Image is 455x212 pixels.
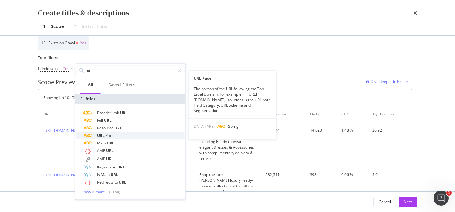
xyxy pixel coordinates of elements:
span: Breadcrumb [97,110,120,115]
div: Scope Preview (2768) [38,78,92,86]
div: 5.9 [372,172,407,178]
span: Main [97,140,107,146]
span: = [76,40,78,45]
span: Redirects [97,180,114,185]
th: Impressions [260,106,305,122]
a: Dive deeper in Explorer [366,78,412,86]
span: URL Exists on Crawl [40,40,75,45]
span: URL [97,133,106,138]
div: times [413,8,417,18]
div: 0.06 % [341,172,362,178]
span: String [228,124,239,129]
th: Avg. Position [367,106,412,122]
div: 14,623 [310,127,331,133]
div: Instructions [82,24,107,30]
div: Shop the latest luxury fashion arrivals from [PERSON_NAME] including Ready-to-wear, elegant Dress... [199,127,255,162]
span: URL [119,180,126,185]
span: Path [106,133,113,138]
span: URL [111,172,118,177]
span: URL [104,118,112,123]
span: AMP [97,148,106,153]
div: Saved Filters [108,82,135,88]
div: URL Path [189,76,276,81]
span: URL [106,148,114,153]
div: 2 [74,24,76,30]
div: Next [404,199,412,204]
span: Is [97,172,101,177]
span: Show 10 more [82,189,105,195]
span: Resource [97,125,114,131]
span: Yes [80,40,86,45]
span: Main [101,172,111,177]
span: Keyword [97,164,113,170]
span: 1 [446,191,452,196]
th: CTR [336,106,367,122]
div: All fields [75,94,186,104]
div: 26.92 [372,127,407,133]
div: Scope [51,23,64,30]
div: 1.48 % [341,127,362,133]
div: The portion of the URL following the Top Level Domain. For example, in [URL][DOMAIN_NAME], /solut... [189,86,276,113]
label: Your filters [38,55,412,60]
span: = [60,66,62,71]
th: URL [38,106,126,122]
span: to [114,180,119,185]
div: All [88,82,93,88]
iframe: Intercom live chat [434,191,449,206]
span: in [113,164,117,170]
a: [URL][DOMAIN_NAME] [43,172,83,178]
span: URL [114,125,122,131]
span: URL [120,110,128,115]
a: [URL][DOMAIN_NAME] [43,128,83,133]
span: URL [107,140,114,146]
div: 398 [310,172,331,178]
div: Cancel [379,199,391,204]
span: Is Indexable [38,66,59,71]
div: Shop the latest [PERSON_NAME] luxury ready-to-wear collection at the official online store. Compl... [199,172,255,200]
span: Yes [63,64,69,73]
div: 582,541 [265,172,300,178]
span: ( 10 / 150 ) [106,189,120,195]
div: Showing 1 to 10 of 2768 entries [43,95,95,100]
div: 1 [43,23,45,30]
div: Create titles & descriptions [38,8,129,18]
span: AMP [97,156,106,162]
span: URL [117,164,125,170]
span: DATA TYPE: [194,124,215,129]
input: Search by field name [86,66,175,75]
th: Clicks [305,106,336,122]
button: Cancel [373,197,396,207]
div: 987,674 [265,127,300,133]
span: Dive deeper in Explorer [371,79,412,84]
span: URL [106,156,114,162]
button: Next [399,197,417,207]
span: Full [97,118,104,123]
